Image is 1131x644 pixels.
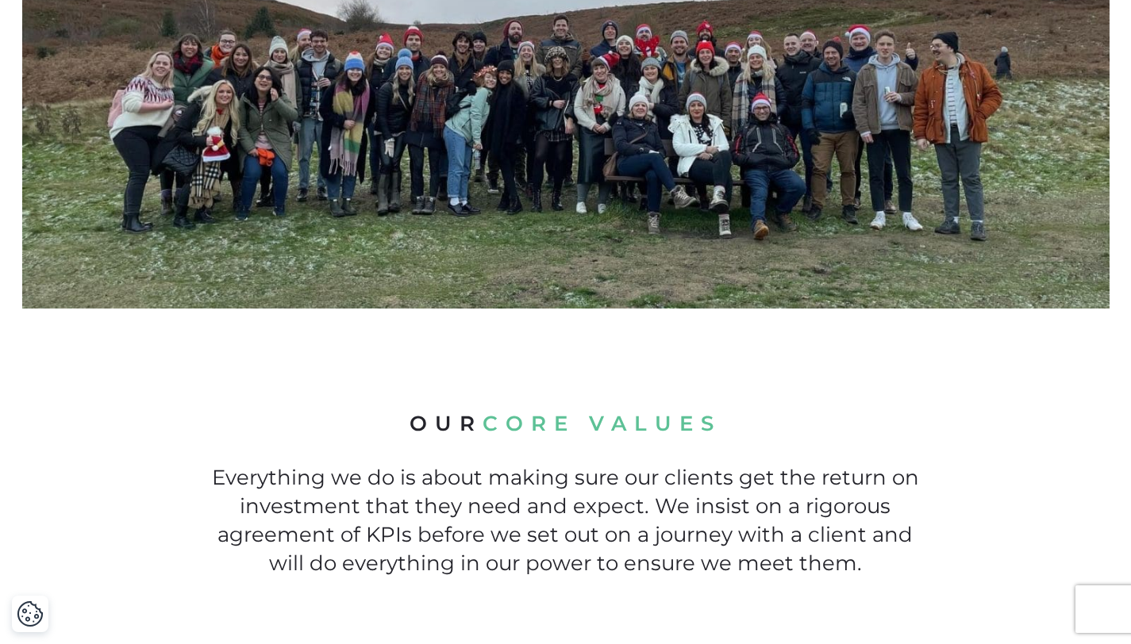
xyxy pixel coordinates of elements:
[17,600,44,627] img: Revisit consent button
[207,410,924,439] h2: Our
[17,600,44,627] button: Cookie Settings
[483,411,721,436] span: core values
[207,464,924,578] p: Everything we do is about making sure our clients get the return on investment that they need and...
